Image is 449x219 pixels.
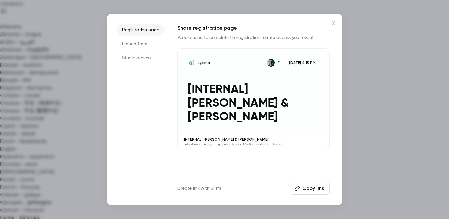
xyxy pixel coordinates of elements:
button: Copy link [291,182,330,195]
p: People need to complete the to access your event [177,34,330,41]
h1: Share registration page [177,24,330,32]
li: Studio access [117,52,165,64]
img: [INTERNAL] Odette Jansen & Joe Formica [188,59,195,67]
button: Close [327,17,340,29]
span: [DATE] 4:15 PM [286,59,319,67]
p: Lyssna [198,60,210,65]
a: Create link with UTMs [177,185,221,192]
a: [INTERNAL] Odette Jansen & Joe FormicaLyssnaOJoe Formica[DATE] 4:15 PM[INTERNAL] [PERSON_NAME] & ... [177,48,330,150]
div: O [274,58,283,67]
img: Joe Formica [267,59,275,67]
p: Initial meet & sync up prior to our Q&A event in October! [183,142,324,147]
li: Registration page [117,24,165,36]
p: [INTERNAL] [PERSON_NAME] & [PERSON_NAME] [188,83,319,124]
li: Embed form [117,38,165,50]
a: registration form [237,35,271,40]
p: [INTERNAL] [PERSON_NAME] & [PERSON_NAME] [183,137,324,142]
